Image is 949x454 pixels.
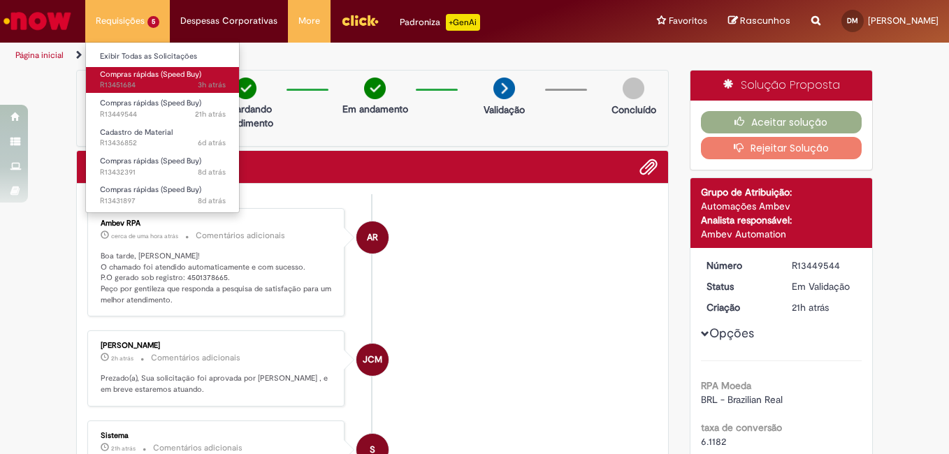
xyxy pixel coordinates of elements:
span: Favoritos [669,14,707,28]
a: Página inicial [15,50,64,61]
span: DM [847,16,858,25]
div: Padroniza [400,14,480,31]
dt: Número [696,258,782,272]
dt: Status [696,279,782,293]
span: Rascunhos [740,14,790,27]
div: [PERSON_NAME] [101,342,333,350]
div: Ambev RPA [356,221,389,254]
button: Rejeitar Solução [701,137,862,159]
span: 21h atrás [792,301,829,314]
span: [PERSON_NAME] [868,15,939,27]
span: Cadastro de Material [100,127,173,138]
span: 6d atrás [198,138,226,148]
div: Analista responsável: [701,213,862,227]
time: 26/08/2025 16:30:54 [111,444,136,453]
span: R13432391 [100,167,226,178]
div: Automações Ambev [701,199,862,213]
p: Aguardando atendimento [212,102,280,130]
p: Validação [484,103,525,117]
time: 27/08/2025 12:52:30 [111,232,178,240]
b: taxa de conversão [701,421,782,434]
img: ServiceNow [1,7,73,35]
img: check-circle-green.png [364,78,386,99]
span: R13451684 [100,80,226,91]
div: R13449544 [792,258,857,272]
div: José Carlos Menezes De Oliveira Junior [356,344,389,376]
small: Comentários adicionais [196,230,285,242]
p: Em andamento [342,102,408,116]
span: 21h atrás [111,444,136,453]
span: 2h atrás [111,354,133,363]
a: Aberto R13451684 : Compras rápidas (Speed Buy) [86,67,240,93]
div: Sistema [101,432,333,440]
span: 8d atrás [198,167,226,177]
time: 20/08/2025 13:23:20 [198,167,226,177]
span: cerca de uma hora atrás [111,232,178,240]
button: Aceitar solução [701,111,862,133]
div: Solução Proposta [690,71,873,101]
span: Compras rápidas (Speed Buy) [100,98,201,108]
p: Boa tarde, [PERSON_NAME]! O chamado foi atendido automaticamente e com sucesso. P.O gerado sob re... [101,251,333,306]
ul: Trilhas de página [10,43,622,68]
img: arrow-next.png [493,78,515,99]
span: 5 [147,16,159,28]
span: R13431897 [100,196,226,207]
a: Aberto R13449544 : Compras rápidas (Speed Buy) [86,96,240,122]
button: Adicionar anexos [639,158,658,176]
span: R13436852 [100,138,226,149]
small: Comentários adicionais [151,352,240,364]
p: Prezado(a), Sua solicitação foi aprovada por [PERSON_NAME] , e em breve estaremos atuando. [101,373,333,395]
time: 26/08/2025 16:30:43 [195,109,226,119]
span: Compras rápidas (Speed Buy) [100,156,201,166]
div: 26/08/2025 16:30:41 [792,300,857,314]
img: check-circle-green.png [235,78,256,99]
span: R13449544 [100,109,226,120]
p: +GenAi [446,14,480,31]
ul: Requisições [85,42,240,213]
p: Concluído [611,103,656,117]
b: RPA Moeda [701,379,751,392]
time: 20/08/2025 11:18:06 [198,196,226,206]
span: 3h atrás [198,80,226,90]
time: 26/08/2025 16:30:41 [792,301,829,314]
time: 21/08/2025 15:05:50 [198,138,226,148]
time: 27/08/2025 10:57:50 [198,80,226,90]
span: AR [367,221,378,254]
span: 21h atrás [195,109,226,119]
div: Ambev Automation [701,227,862,241]
span: Requisições [96,14,145,28]
span: 8d atrás [198,196,226,206]
span: 6.1182 [701,435,726,448]
span: JCM [363,343,382,376]
div: Grupo de Atribuição: [701,185,862,199]
a: Rascunhos [728,15,790,28]
p: Aguardando Aprovação [82,102,150,130]
img: img-circle-grey.png [623,78,644,99]
small: Comentários adicionais [153,442,242,454]
dt: Criação [696,300,782,314]
span: More [298,14,320,28]
div: Ambev RPA [101,219,333,228]
div: Em Validação [792,279,857,293]
span: BRL - Brazilian Real [701,393,783,406]
span: Compras rápidas (Speed Buy) [100,184,201,195]
img: click_logo_yellow_360x200.png [341,10,379,31]
span: Compras rápidas (Speed Buy) [100,69,201,80]
time: 27/08/2025 11:46:43 [111,354,133,363]
span: Despesas Corporativas [180,14,277,28]
a: Exibir Todas as Solicitações [86,49,240,64]
a: Aberto R13431897 : Compras rápidas (Speed Buy) [86,182,240,208]
a: Aberto R13432391 : Compras rápidas (Speed Buy) [86,154,240,180]
a: Aberto R13436852 : Cadastro de Material [86,125,240,151]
